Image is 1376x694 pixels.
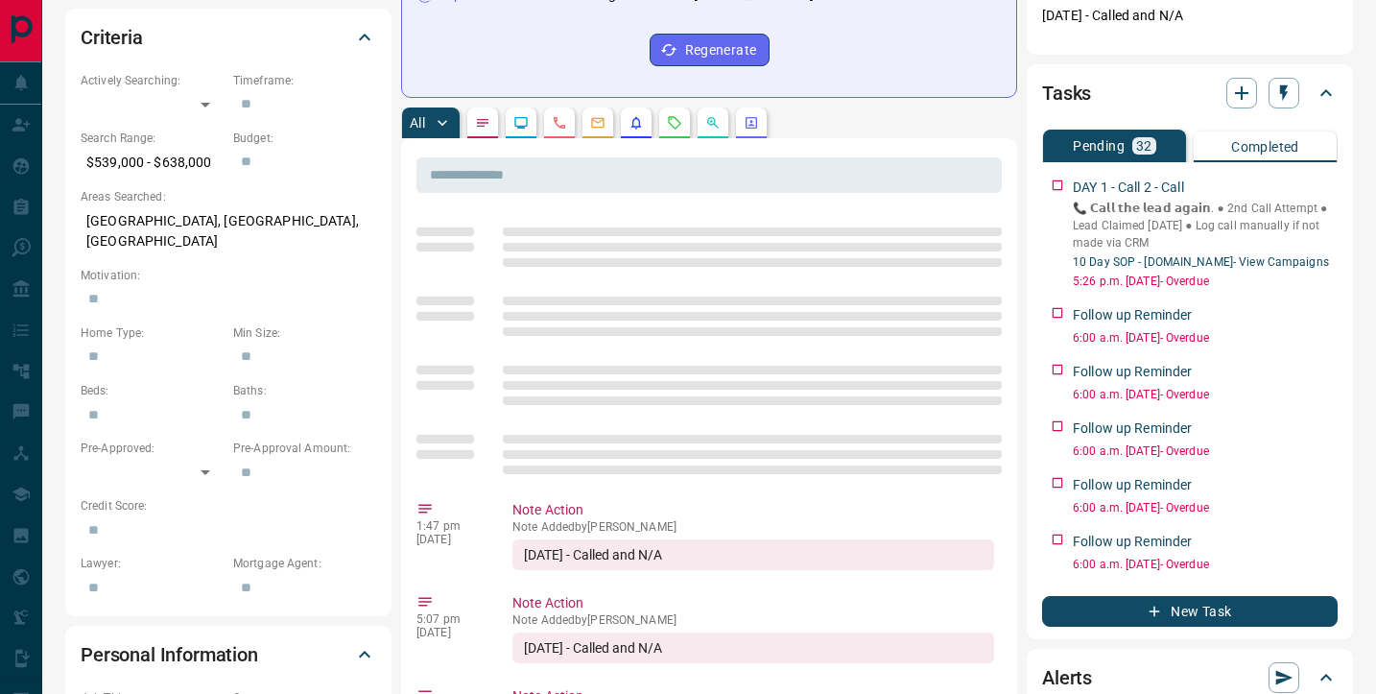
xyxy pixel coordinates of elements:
p: Lawyer: [81,555,224,572]
p: Areas Searched: [81,188,376,205]
p: 📞 𝗖𝗮𝗹𝗹 𝘁𝗵𝗲 𝗹𝗲𝗮𝗱 𝗮𝗴𝗮𝗶𝗻. ● 2nd Call Attempt ● Lead Claimed [DATE] ‎● Log call manually if not made ... [1073,200,1338,251]
p: Actively Searching: [81,72,224,89]
p: 5:07 pm [416,612,484,626]
p: Note Action [512,500,994,520]
button: Regenerate [650,34,770,66]
svg: Opportunities [705,115,721,131]
svg: Notes [475,115,490,131]
p: Home Type: [81,324,224,342]
p: [DATE] [416,533,484,546]
p: Search Range: [81,130,224,147]
p: 6:00 a.m. [DATE] - Overdue [1073,386,1338,403]
h2: Personal Information [81,639,258,670]
p: Budget: [233,130,376,147]
p: Timeframe: [233,72,376,89]
p: Beds: [81,382,224,399]
div: [DATE] - Called and N/A [512,539,994,570]
p: 9:38 am [DATE] [1042,41,1124,55]
p: [DATE] - Called and N/A [1042,6,1338,26]
p: Motivation: [81,267,376,284]
p: Pre-Approval Amount: [233,440,376,457]
p: 6:00 a.m. [DATE] - Overdue [1073,329,1338,347]
p: $539,000 - $638,000 [81,147,224,179]
p: 6:00 a.m. [DATE] - Overdue [1073,499,1338,516]
div: [DATE] - Called and N/A [512,633,994,663]
p: Completed [1231,140,1299,154]
p: Pre-Approved: [81,440,224,457]
p: [DATE] [416,626,484,639]
p: 6:00 a.m. [DATE] - Overdue [1073,443,1338,460]
div: Tasks [1042,70,1338,116]
div: Personal Information [81,632,376,678]
div: Criteria [81,14,376,60]
p: Follow up Reminder [1073,532,1192,552]
p: Follow up Reminder [1073,419,1192,439]
h2: Tasks [1042,78,1091,108]
svg: Listing Alerts [629,115,644,131]
p: Follow up Reminder [1073,475,1192,495]
p: Mortgage Agent: [233,555,376,572]
p: 5:26 p.m. [DATE] - Overdue [1073,273,1338,290]
svg: Emails [590,115,605,131]
p: Note Added by [PERSON_NAME] [512,520,994,534]
p: All [410,116,425,130]
p: Baths: [233,382,376,399]
p: Min Size: [233,324,376,342]
p: [GEOGRAPHIC_DATA], [GEOGRAPHIC_DATA], [GEOGRAPHIC_DATA] [81,205,376,257]
p: Follow up Reminder [1073,362,1192,382]
svg: Lead Browsing Activity [513,115,529,131]
p: Note Added by [PERSON_NAME] [512,613,994,627]
p: DAY 1 - Call 2 - Call [1073,178,1184,198]
p: Follow up Reminder [1073,305,1192,325]
p: Pending [1073,139,1125,153]
p: 6:00 a.m. [DATE] - Overdue [1073,556,1338,573]
p: Note Action [512,593,994,613]
svg: Requests [667,115,682,131]
svg: Calls [552,115,567,131]
svg: Agent Actions [744,115,759,131]
h2: Alerts [1042,662,1092,693]
p: Credit Score: [81,497,376,515]
p: 1:47 pm [416,519,484,533]
button: New Task [1042,596,1338,627]
a: 10 Day SOP - [DOMAIN_NAME]- View Campaigns [1073,255,1329,269]
h2: Criteria [81,22,143,53]
p: 32 [1136,139,1152,153]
